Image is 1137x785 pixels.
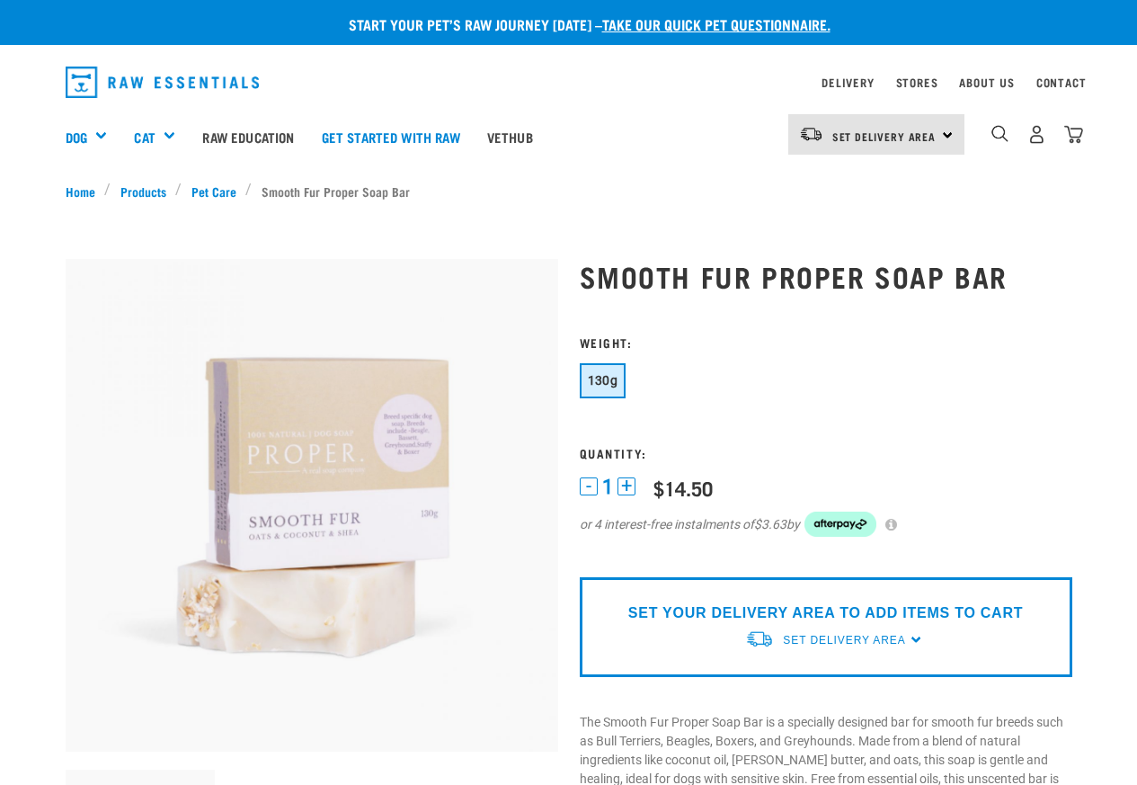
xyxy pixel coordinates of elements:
a: Contact [1036,79,1087,85]
img: home-icon@2x.png [1064,125,1083,144]
span: 1 [602,477,613,496]
a: take our quick pet questionnaire. [602,20,831,28]
button: + [617,477,635,495]
img: user.png [1027,125,1046,144]
a: About Us [959,79,1014,85]
img: van-moving.png [799,126,823,142]
span: Set Delivery Area [783,634,905,647]
a: Dog [66,127,87,147]
div: $14.50 [653,477,713,499]
span: Set Delivery Area [832,133,937,139]
img: Afterpay [804,512,876,537]
h3: Quantity: [580,446,1072,459]
a: Stores [896,79,938,85]
img: Smooth fur soap [66,259,558,752]
a: Home [66,182,105,201]
img: Raw Essentials Logo [66,67,260,98]
a: Products [111,182,175,201]
a: Raw Education [189,101,307,173]
img: home-icon-1@2x.png [991,125,1008,142]
p: SET YOUR DELIVERY AREA TO ADD ITEMS TO CART [628,602,1023,624]
h1: Smooth Fur Proper Soap Bar [580,260,1072,292]
a: Vethub [474,101,546,173]
a: Pet Care [182,182,245,201]
nav: breadcrumbs [66,182,1072,201]
button: - [580,477,598,495]
nav: dropdown navigation [51,59,1087,105]
a: Delivery [822,79,874,85]
img: van-moving.png [745,629,774,648]
h3: Weight: [580,335,1072,349]
button: 130g [580,363,626,398]
a: Cat [134,127,155,147]
a: Get started with Raw [308,101,474,173]
span: 130g [588,373,618,388]
div: or 4 interest-free instalments of by [580,512,1072,537]
span: $3.63 [754,515,786,534]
